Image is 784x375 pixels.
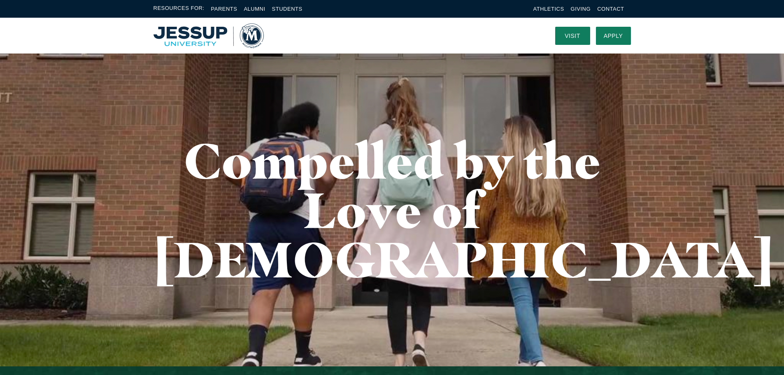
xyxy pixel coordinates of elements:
[571,6,591,12] a: Giving
[272,6,302,12] a: Students
[596,27,631,45] a: Apply
[597,6,624,12] a: Contact
[154,4,205,14] span: Resources For:
[211,6,237,12] a: Parents
[154,23,264,48] a: Home
[244,6,265,12] a: Alumni
[533,6,564,12] a: Athletics
[555,27,590,45] a: Visit
[154,23,264,48] img: Multnomah University Logo
[154,136,631,284] h1: Compelled by the Love of [DEMOGRAPHIC_DATA]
